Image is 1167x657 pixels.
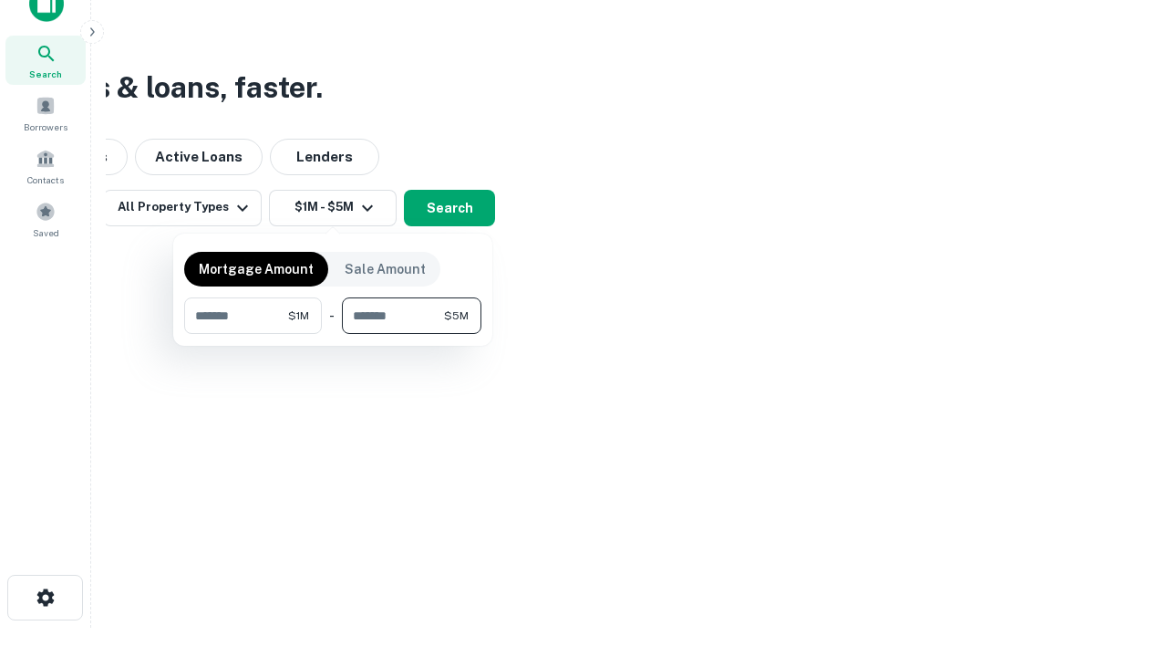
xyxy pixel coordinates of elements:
[288,308,309,324] span: $1M
[199,259,314,279] p: Mortgage Amount
[345,259,426,279] p: Sale Amount
[329,297,335,334] div: -
[444,308,469,324] span: $5M
[1076,511,1167,599] iframe: Chat Widget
